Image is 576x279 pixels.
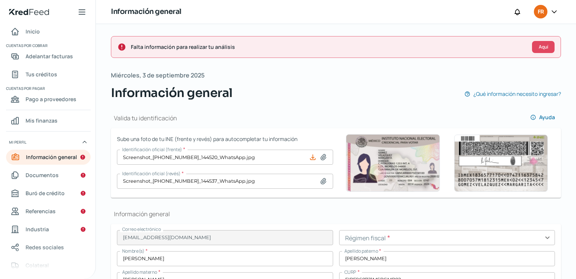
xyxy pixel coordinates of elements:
[111,114,177,122] h1: Valida tu identificación
[6,67,91,82] a: Tus créditos
[6,186,91,201] a: Buró de crédito
[122,170,180,177] span: Identificación oficial (revés)
[26,152,77,162] span: Información general
[6,222,91,237] a: Industria
[532,41,555,53] button: Aquí
[346,134,440,192] img: Ejemplo de identificación oficial (frente)
[26,27,40,36] span: Inicio
[122,248,144,254] span: Nombre(s)
[6,113,91,128] a: Mis finanzas
[122,226,161,232] span: Correo electrónico
[6,150,91,165] a: Información general
[6,258,91,273] a: Colateral
[538,8,544,17] span: FR
[131,42,526,52] span: Falta información para realizar tu análisis
[344,269,356,275] span: CURP
[26,52,73,61] span: Adelantar facturas
[26,94,76,104] span: Pago a proveedores
[6,92,91,107] a: Pago a proveedores
[9,139,26,146] span: Mi perfil
[26,206,56,216] span: Referencias
[122,146,182,153] span: Identificación oficial (frente)
[111,210,561,218] h1: Información general
[6,85,89,92] span: Cuentas por pagar
[26,243,64,252] span: Redes sociales
[111,70,205,81] span: Miércoles, 3 de septiembre 2025
[111,6,182,17] h1: Información general
[539,45,548,49] span: Aquí
[524,110,561,125] button: Ayuda
[26,170,59,180] span: Documentos
[26,116,58,125] span: Mis finanzas
[111,84,233,102] span: Información general
[454,135,548,192] img: Ejemplo de identificación oficial (revés)
[26,224,49,234] span: Industria
[344,248,378,254] span: Apellido paterno
[6,42,89,49] span: Cuentas por cobrar
[117,134,333,144] span: Sube una foto de tu INE (frente y revés) para autocompletar tu información
[26,261,49,270] span: Colateral
[539,115,555,120] span: Ayuda
[122,269,157,275] span: Apellido materno
[26,70,57,79] span: Tus créditos
[6,204,91,219] a: Referencias
[6,240,91,255] a: Redes sociales
[473,89,561,99] span: ¿Qué información necesito ingresar?
[6,168,91,183] a: Documentos
[26,188,65,198] span: Buró de crédito
[6,49,91,64] a: Adelantar facturas
[6,24,91,39] a: Inicio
